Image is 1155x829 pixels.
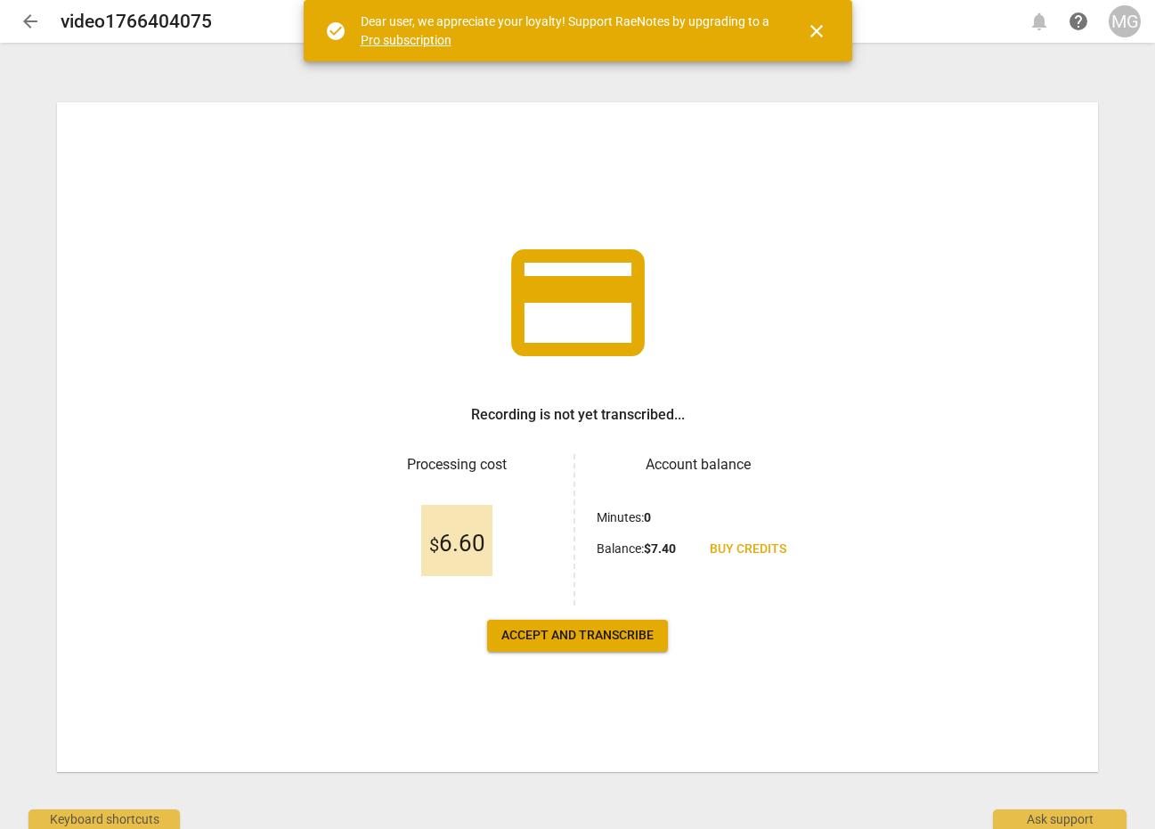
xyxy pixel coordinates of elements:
[597,454,801,475] h3: Account balance
[1109,5,1141,37] button: MG
[695,533,801,565] a: Buy credits
[597,540,676,558] p: Balance :
[1062,5,1094,37] a: Help
[795,10,838,53] button: Close
[597,508,651,527] p: Minutes :
[355,454,559,475] h3: Processing cost
[498,223,658,383] span: credit_card
[471,404,685,426] h3: Recording is not yet transcribed...
[361,33,451,47] a: Pro subscription
[1068,11,1089,32] span: help
[61,11,212,33] h2: video1766404075
[487,620,668,652] button: Accept and transcribe
[20,11,41,32] span: arrow_back
[501,627,654,645] span: Accept and transcribe
[644,541,676,556] b: $ 7.40
[806,20,827,42] span: close
[644,510,651,524] b: 0
[710,540,786,558] span: Buy credits
[429,534,439,556] span: $
[993,809,1127,829] div: Ask support
[28,809,180,829] div: Keyboard shortcuts
[325,20,346,42] span: check_circle
[361,12,774,49] div: Dear user, we appreciate your loyalty! Support RaeNotes by upgrading to a
[429,531,485,557] span: 6.60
